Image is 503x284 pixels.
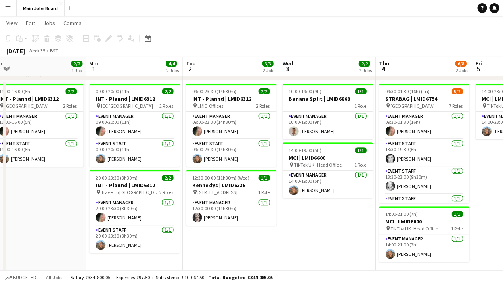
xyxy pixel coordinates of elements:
span: Total Budgeted £344 965.05 [208,274,273,280]
span: Jobs [43,19,55,27]
div: Salary £334 800.05 + Expenses £97.50 + Subsistence £10 067.50 = [71,274,273,280]
span: Comms [63,19,82,27]
a: View [3,18,21,28]
span: View [6,19,18,27]
div: [DATE] [6,47,25,55]
span: Week 35 [27,48,47,54]
div: New group [13,70,43,78]
span: Edit [26,19,35,27]
span: Budgeted [13,275,36,280]
a: Jobs [40,18,59,28]
a: Comms [60,18,85,28]
a: Edit [23,18,38,28]
span: All jobs [44,274,64,280]
button: Budgeted [4,273,38,282]
div: BST [50,48,58,54]
button: Main Jobs Board [17,0,65,16]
